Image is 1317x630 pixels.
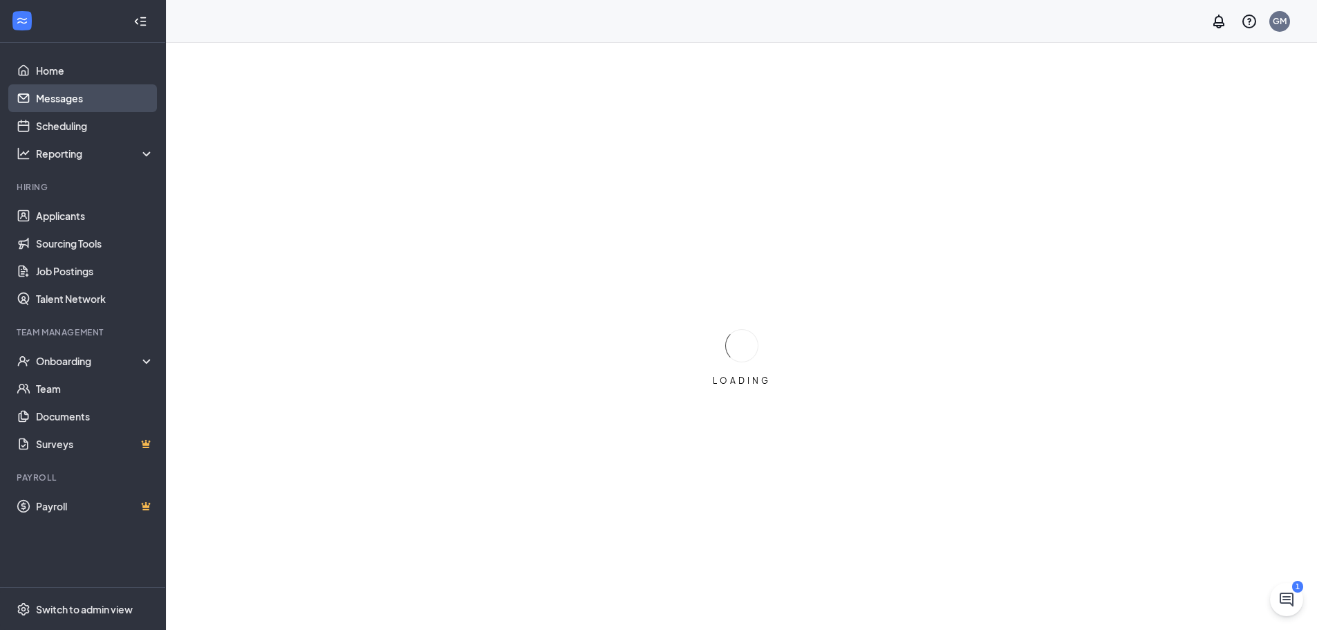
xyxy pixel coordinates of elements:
a: Team [36,375,154,402]
div: Onboarding [36,354,142,368]
a: Sourcing Tools [36,230,154,257]
a: Job Postings [36,257,154,285]
button: ChatActive [1270,583,1303,616]
a: SurveysCrown [36,430,154,458]
div: LOADING [707,375,776,387]
a: Talent Network [36,285,154,313]
div: Switch to admin view [36,602,133,616]
a: Messages [36,84,154,112]
div: Payroll [17,472,151,483]
div: Hiring [17,181,151,193]
a: Home [36,57,154,84]
a: Scheduling [36,112,154,140]
a: Applicants [36,202,154,230]
svg: Analysis [17,147,30,160]
svg: Notifications [1211,13,1227,30]
svg: QuestionInfo [1241,13,1258,30]
svg: Settings [17,602,30,616]
svg: UserCheck [17,354,30,368]
a: Documents [36,402,154,430]
div: GM [1273,15,1287,27]
svg: ChatActive [1278,591,1295,608]
div: Reporting [36,147,155,160]
svg: Collapse [133,15,147,28]
a: PayrollCrown [36,492,154,520]
div: Team Management [17,326,151,338]
svg: WorkstreamLogo [15,14,29,28]
div: 1 [1292,581,1303,593]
